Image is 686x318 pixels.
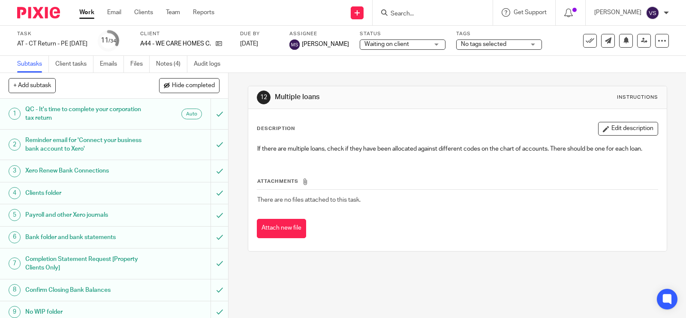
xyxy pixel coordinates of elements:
[107,8,121,17] a: Email
[194,56,227,73] a: Audit logs
[275,93,475,102] h1: Multiple loans
[55,56,93,73] a: Client tasks
[101,36,116,45] div: 11
[257,91,271,104] div: 12
[9,187,21,199] div: 4
[17,39,87,48] div: AT - CT Return - PE [DATE]
[159,78,220,93] button: Hide completed
[461,41,506,47] span: No tags selected
[289,39,300,50] img: svg%3E
[156,56,187,73] a: Notes (4)
[172,82,215,89] span: Hide completed
[108,39,116,43] small: /34
[514,9,547,15] span: Get Support
[25,187,143,200] h1: Clients folder
[100,56,124,73] a: Emails
[17,56,49,73] a: Subtasks
[25,103,143,125] h1: QC - It's time to complete your corporation tax return
[240,30,279,37] label: Due by
[193,8,214,17] a: Reports
[17,39,87,48] div: AT - CT Return - PE 28-02-2025
[9,231,21,243] div: 6
[9,284,21,296] div: 8
[360,30,445,37] label: Status
[130,56,150,73] a: Files
[9,108,21,120] div: 1
[25,164,143,177] h1: Xero Renew Bank Connections
[302,40,349,48] span: [PERSON_NAME]
[646,6,659,20] img: svg%3E
[390,10,467,18] input: Search
[9,78,56,93] button: + Add subtask
[140,39,211,48] p: A44 - WE CARE HOMES C.I.C.
[25,134,143,156] h1: Reminder email for 'Connect your business bank account to Xero'
[594,8,641,17] p: [PERSON_NAME]
[9,139,21,151] div: 2
[364,41,409,47] span: Waiting on client
[25,284,143,297] h1: Confirm Closing Bank Balances
[617,94,658,101] div: Instructions
[9,257,21,270] div: 7
[25,209,143,221] h1: Payroll and other Xero journals
[17,7,60,18] img: Pixie
[456,30,542,37] label: Tags
[25,253,143,275] h1: Completion Statement Request [Property Clients Only]
[257,145,658,153] p: If there are multiple loans, check if they have been allocated against different codes on the cha...
[25,231,143,244] h1: Bank folder and bank statements
[9,209,21,221] div: 5
[257,125,295,132] p: Description
[79,8,94,17] a: Work
[289,30,349,37] label: Assignee
[181,109,202,119] div: Auto
[134,8,153,17] a: Clients
[257,179,298,184] span: Attachments
[257,219,306,238] button: Attach new file
[166,8,180,17] a: Team
[257,197,361,203] span: There are no files attached to this task.
[598,122,658,136] button: Edit description
[140,30,229,37] label: Client
[9,165,21,177] div: 3
[240,41,258,47] span: [DATE]
[9,306,21,318] div: 9
[17,30,87,37] label: Task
